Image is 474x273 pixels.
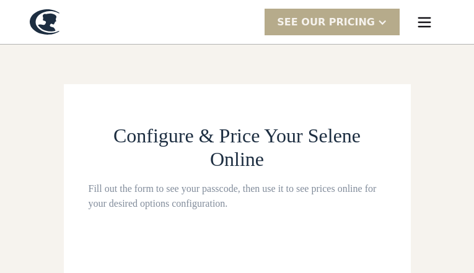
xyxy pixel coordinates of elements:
span: Configure & Price Your Selene Online [113,124,361,170]
div: Fill out the form to see your passcode, then use it to see prices online for your desired options... [89,181,386,211]
div: SEE Our Pricing [277,15,375,30]
div: menu [405,2,444,42]
div: SEE Our Pricing [265,9,400,35]
a: home [30,9,59,35]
